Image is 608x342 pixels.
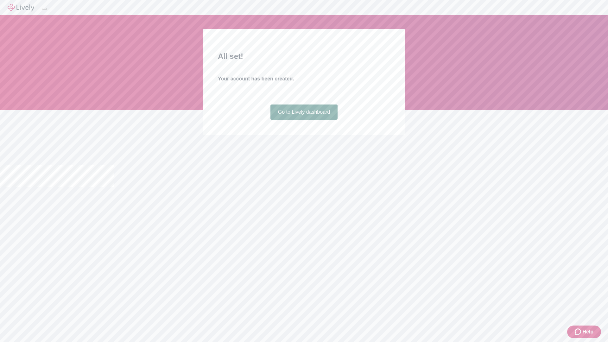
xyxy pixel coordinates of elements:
[582,328,593,336] span: Help
[567,326,601,338] button: Zendesk support iconHelp
[270,104,338,120] a: Go to Lively dashboard
[218,75,390,83] h4: Your account has been created.
[575,328,582,336] svg: Zendesk support icon
[8,4,34,11] img: Lively
[218,51,390,62] h2: All set!
[42,8,47,10] button: Log out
